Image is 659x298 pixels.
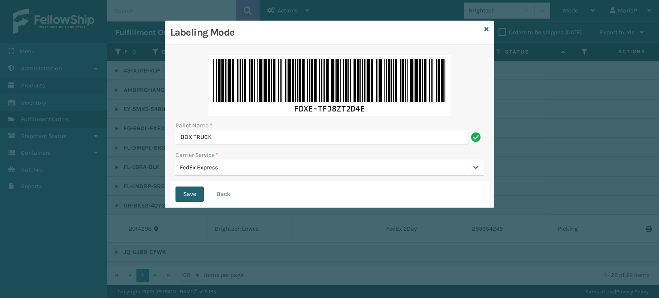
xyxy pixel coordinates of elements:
div: FedEx Express [180,163,469,172]
button: Save [175,187,204,202]
label: Carrier Service [175,151,218,160]
label: Pallet Name [175,121,212,130]
img: +c04XYSBpPR3oJmKcdLRYJOaCxoLnHtxQEnImBBkwimTRkBI2AEjIARMAK7QcCCZje4e1cjYASMgBEwAkYgEQELmkQwbcoIGA... [209,55,450,116]
button: Back [209,187,238,202]
h3: Labeling Mode [170,26,481,39]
